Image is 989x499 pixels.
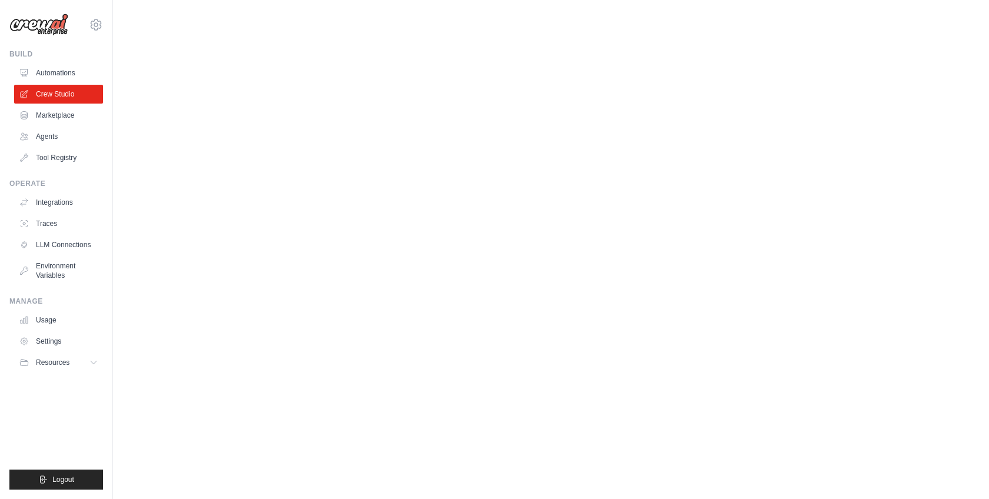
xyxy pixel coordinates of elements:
a: Integrations [14,193,103,212]
span: Resources [36,358,69,367]
a: Automations [14,64,103,82]
div: Build [9,49,103,59]
button: Logout [9,470,103,490]
a: LLM Connections [14,235,103,254]
a: Traces [14,214,103,233]
img: Logo [9,14,68,36]
a: Marketplace [14,106,103,125]
span: Logout [52,475,74,484]
div: Operate [9,179,103,188]
button: Resources [14,353,103,372]
a: Settings [14,332,103,351]
a: Agents [14,127,103,146]
a: Crew Studio [14,85,103,104]
a: Usage [14,311,103,330]
a: Environment Variables [14,257,103,285]
div: Manage [9,297,103,306]
a: Tool Registry [14,148,103,167]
